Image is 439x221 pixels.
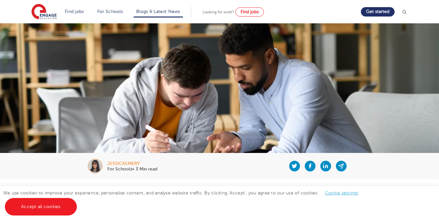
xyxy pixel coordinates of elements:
[325,191,358,195] a: Cookie settings
[65,9,84,14] a: Find jobs
[107,167,157,171] p: For Schools• 3 Min read
[136,9,180,14] a: Blogs & Latest News
[5,198,77,215] a: Accept all cookies
[97,9,123,14] a: For Schools
[361,7,395,17] a: Get started
[203,10,234,14] span: Looking for work?
[31,4,57,20] img: Engage Education
[107,161,157,166] div: jessicaemery
[3,191,365,209] span: We use cookies to improve your experience, personalise content, and analyse website traffic. By c...
[241,9,259,14] span: Find jobs
[235,7,264,17] a: Find jobs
